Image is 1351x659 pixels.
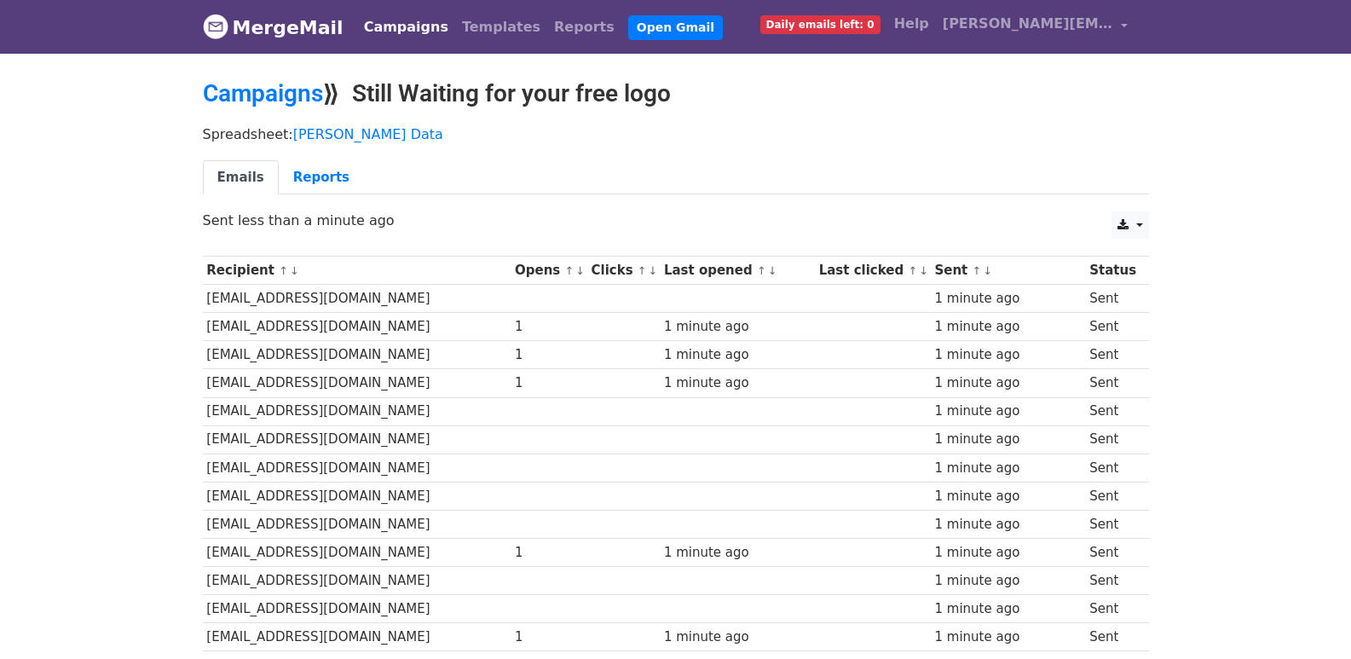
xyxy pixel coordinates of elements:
[934,373,1081,393] div: 1 minute ago
[203,341,511,369] td: [EMAIL_ADDRESS][DOMAIN_NAME]
[887,7,936,41] a: Help
[203,211,1149,229] p: Sent less than a minute ago
[515,543,583,563] div: 1
[934,627,1081,647] div: 1 minute ago
[664,345,811,365] div: 1 minute ago
[1085,482,1140,510] td: Sent
[203,567,511,595] td: [EMAIL_ADDRESS][DOMAIN_NAME]
[934,571,1081,591] div: 1 minute ago
[649,264,658,277] a: ↓
[919,264,928,277] a: ↓
[908,264,917,277] a: ↑
[660,257,815,285] th: Last opened
[203,623,511,651] td: [EMAIL_ADDRESS][DOMAIN_NAME]
[203,79,323,107] a: Campaigns
[547,10,621,44] a: Reports
[515,373,583,393] div: 1
[1085,313,1140,341] td: Sent
[815,257,931,285] th: Last clicked
[936,7,1135,47] a: [PERSON_NAME][EMAIL_ADDRESS][DOMAIN_NAME]
[564,264,574,277] a: ↑
[664,627,811,647] div: 1 minute ago
[983,264,992,277] a: ↓
[1085,397,1140,425] td: Sent
[934,289,1081,309] div: 1 minute ago
[943,14,1113,34] span: [PERSON_NAME][EMAIL_ADDRESS][DOMAIN_NAME]
[753,7,887,41] a: Daily emails left: 0
[1085,285,1140,313] td: Sent
[203,285,511,313] td: [EMAIL_ADDRESS][DOMAIN_NAME]
[203,539,511,567] td: [EMAIL_ADDRESS][DOMAIN_NAME]
[1085,539,1140,567] td: Sent
[934,515,1081,535] div: 1 minute ago
[973,264,982,277] a: ↑
[1085,595,1140,623] td: Sent
[768,264,777,277] a: ↓
[455,10,547,44] a: Templates
[203,125,1149,143] p: Spreadsheet:
[203,160,279,195] a: Emails
[203,313,511,341] td: [EMAIL_ADDRESS][DOMAIN_NAME]
[628,15,723,40] a: Open Gmail
[1085,510,1140,538] td: Sent
[934,599,1081,619] div: 1 minute ago
[203,14,228,39] img: MergeMail logo
[293,126,443,142] a: [PERSON_NAME] Data
[1085,257,1140,285] th: Status
[1085,425,1140,454] td: Sent
[203,369,511,397] td: [EMAIL_ADDRESS][DOMAIN_NAME]
[1085,369,1140,397] td: Sent
[203,397,511,425] td: [EMAIL_ADDRESS][DOMAIN_NAME]
[357,10,455,44] a: Campaigns
[203,454,511,482] td: [EMAIL_ADDRESS][DOMAIN_NAME]
[203,79,1149,108] h2: ⟫ Still Waiting for your free logo
[515,345,583,365] div: 1
[1085,454,1140,482] td: Sent
[664,373,811,393] div: 1 minute ago
[575,264,585,277] a: ↓
[934,317,1081,337] div: 1 minute ago
[934,459,1081,478] div: 1 minute ago
[931,257,1086,285] th: Sent
[203,425,511,454] td: [EMAIL_ADDRESS][DOMAIN_NAME]
[203,9,344,45] a: MergeMail
[515,627,583,647] div: 1
[203,482,511,510] td: [EMAIL_ADDRESS][DOMAIN_NAME]
[757,264,766,277] a: ↑
[934,345,1081,365] div: 1 minute ago
[279,160,364,195] a: Reports
[1085,341,1140,369] td: Sent
[934,487,1081,506] div: 1 minute ago
[638,264,647,277] a: ↑
[511,257,587,285] th: Opens
[515,317,583,337] div: 1
[934,402,1081,421] div: 1 minute ago
[279,264,288,277] a: ↑
[1085,567,1140,595] td: Sent
[203,510,511,538] td: [EMAIL_ADDRESS][DOMAIN_NAME]
[934,543,1081,563] div: 1 minute ago
[934,430,1081,449] div: 1 minute ago
[1085,623,1140,651] td: Sent
[203,595,511,623] td: [EMAIL_ADDRESS][DOMAIN_NAME]
[664,543,811,563] div: 1 minute ago
[290,264,299,277] a: ↓
[664,317,811,337] div: 1 minute ago
[203,257,511,285] th: Recipient
[587,257,660,285] th: Clicks
[760,15,880,34] span: Daily emails left: 0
